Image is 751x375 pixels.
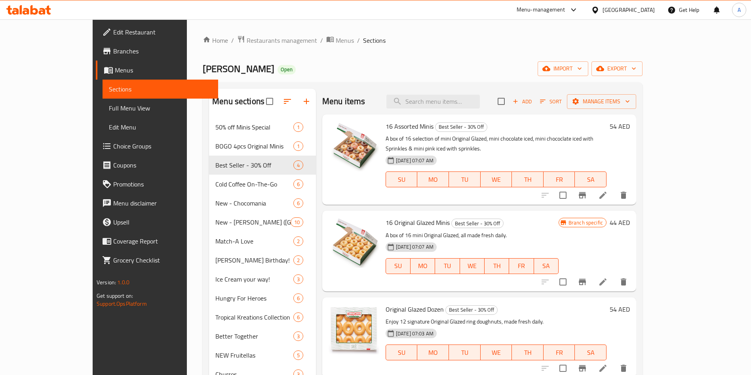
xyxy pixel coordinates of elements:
div: NEW Fruitellas5 [209,346,316,365]
div: Better Together [215,331,293,341]
h2: Menu items [322,95,365,107]
div: Ice Cream your way!3 [209,270,316,289]
div: Better Together3 [209,327,316,346]
span: WE [484,347,509,358]
button: WE [481,171,512,187]
a: Coverage Report [96,232,218,251]
button: Sort [538,95,564,108]
span: Menu disclaimer [113,198,212,208]
span: 6 [294,181,303,188]
button: Branch-specific-item [573,186,592,205]
button: Branch-specific-item [573,272,592,291]
h2: Menu sections [212,95,264,107]
span: SU [389,174,414,185]
span: Branch specific [565,219,606,227]
div: items [293,179,303,189]
a: Edit menu item [598,364,608,373]
a: Full Menu View [103,99,218,118]
span: [PERSON_NAME] Birthday! [215,255,293,265]
span: SU [389,347,414,358]
span: MO [414,260,432,272]
span: Choice Groups [113,141,212,151]
div: items [293,236,303,246]
a: Edit menu item [598,277,608,287]
div: [PERSON_NAME] Birthday!2 [209,251,316,270]
span: MO [420,174,446,185]
span: New - [PERSON_NAME] ([GEOGRAPHIC_DATA]) [215,217,290,227]
span: MO [420,347,446,358]
button: FR [544,171,575,187]
button: FR [544,345,575,360]
span: Menus [115,65,212,75]
div: Ice Cream your way! [215,274,293,284]
span: 6 [294,314,303,321]
span: WE [484,174,509,185]
span: Best Seller - 30% Off [435,122,487,131]
span: Cold Coffee On-The-Go [215,179,293,189]
div: Tropical Kreations Collection6 [209,308,316,327]
span: Full Menu View [109,103,212,113]
div: items [293,350,303,360]
span: Version: [97,277,116,287]
div: items [293,198,303,208]
span: Grocery Checklist [113,255,212,265]
a: Branches [96,42,218,61]
span: TH [488,260,506,272]
span: Sort sections [278,92,297,111]
span: Original Glazed Dozen [386,303,444,315]
div: Best Seller - 30% Off [451,219,504,228]
div: items [293,255,303,265]
div: items [293,274,303,284]
span: Edit Restaurant [113,27,212,37]
button: SU [386,171,418,187]
p: A box of 16 mini Original Glazed, all made fresh daily. [386,230,559,240]
a: Support.OpsPlatform [97,299,147,309]
span: export [598,64,636,74]
div: Best Seller - 30% Off [215,160,293,170]
button: import [538,61,588,76]
p: Enjoy 12 signature Original Glazed ring doughnuts, made fresh daily. [386,317,607,327]
div: Best Seller - 30% Off [435,122,487,132]
a: Coupons [96,156,218,175]
a: Sections [103,80,218,99]
span: TH [515,347,540,358]
span: FR [512,260,530,272]
a: Upsell [96,213,218,232]
a: Menus [326,35,354,46]
img: Original Glazed Dozen [329,304,379,354]
span: SA [578,174,603,185]
div: New - [PERSON_NAME] ([GEOGRAPHIC_DATA])10 [209,213,316,232]
div: items [293,331,303,341]
button: delete [614,272,633,291]
span: Branches [113,46,212,56]
button: Add [510,95,535,108]
button: SU [386,345,418,360]
span: Hungry For Heroes [215,293,293,303]
span: Coupons [113,160,212,170]
span: A [738,6,741,14]
a: Edit menu item [598,190,608,200]
button: TU [435,258,460,274]
a: Restaurants management [237,35,317,46]
span: [DATE] 07:07 AM [393,243,437,251]
nav: breadcrumb [203,35,643,46]
button: Manage items [567,94,636,109]
span: TU [452,174,477,185]
li: / [357,36,360,45]
span: 3 [294,276,303,283]
span: Select section [493,93,510,110]
a: Grocery Checklist [96,251,218,270]
img: 16 Assorted Minis [329,121,379,171]
div: items [293,160,303,170]
span: Manage items [573,97,630,107]
span: 16 Original Glazed Minis [386,217,450,228]
div: New - Harry Potter (House of Hogwarts) [215,217,290,227]
a: Choice Groups [96,137,218,156]
span: SU [389,260,407,272]
div: Tropical Kreations Collection [215,312,293,322]
div: New - Chocomania [215,198,293,208]
span: 6 [294,200,303,207]
div: Match-A Love [215,236,293,246]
